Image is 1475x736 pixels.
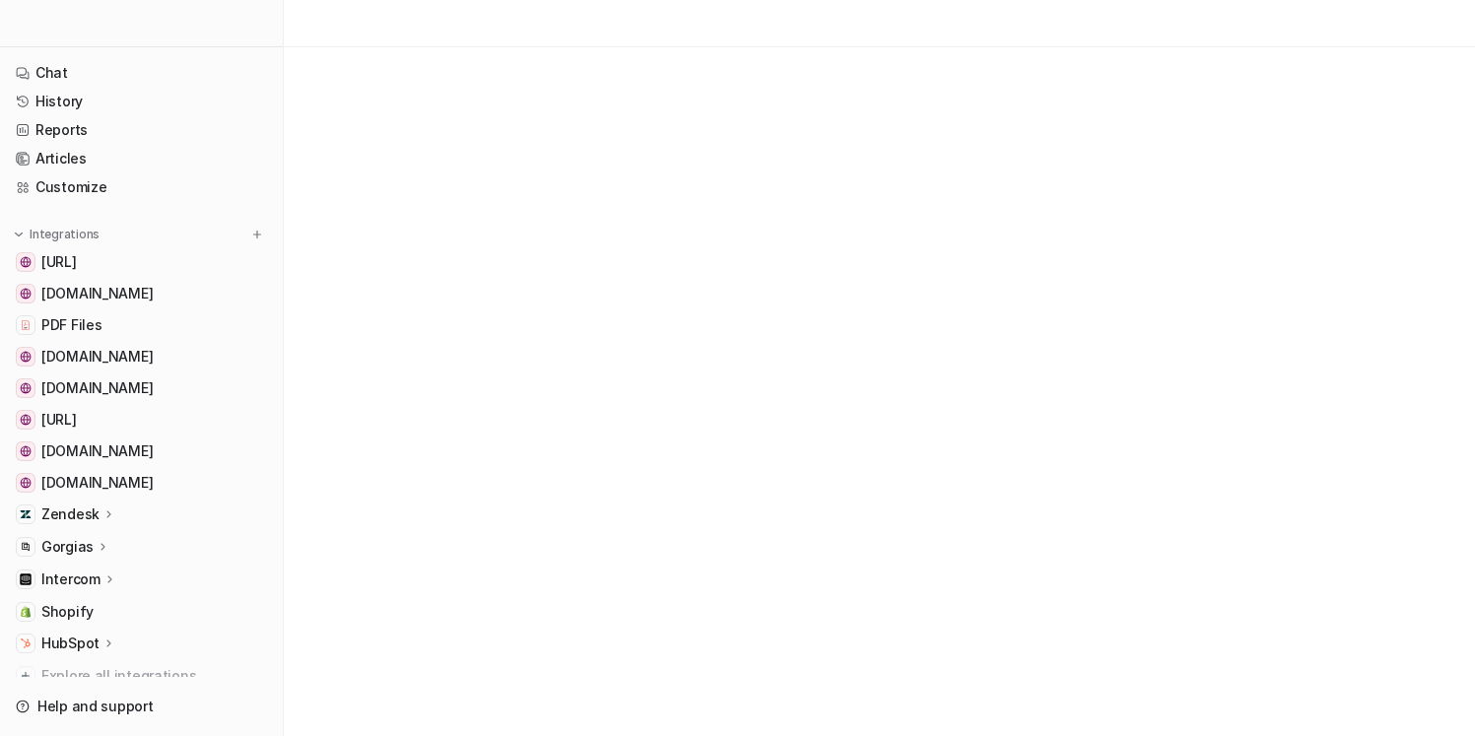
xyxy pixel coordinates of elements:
a: dashboard.eesel.ai[URL] [8,406,275,434]
a: github.com[DOMAIN_NAME] [8,343,275,370]
span: Explore all integrations [41,660,267,692]
p: HubSpot [41,634,100,653]
img: www.eesel.ai [20,256,32,268]
a: www.example.com[DOMAIN_NAME] [8,469,275,497]
a: www.eesel.ai[URL] [8,248,275,276]
a: ShopifyShopify [8,598,275,626]
span: [DOMAIN_NAME] [41,284,153,303]
span: [DOMAIN_NAME] [41,473,153,493]
span: [URL] [41,410,77,430]
img: www.example.com [20,477,32,489]
img: Gorgias [20,541,32,553]
a: mail.google.com[DOMAIN_NAME] [8,374,275,402]
span: [URL] [41,252,77,272]
span: Shopify [41,602,94,622]
p: Integrations [30,227,100,242]
p: Gorgias [41,537,94,557]
p: Zendesk [41,504,100,524]
img: Shopify [20,606,32,618]
img: menu_add.svg [250,228,264,241]
img: mail.google.com [20,382,32,394]
img: expand menu [12,228,26,241]
img: PDF Files [20,319,32,331]
p: Intercom [41,569,101,589]
a: Reports [8,116,275,144]
button: Integrations [8,225,105,244]
img: HubSpot [20,637,32,649]
span: [DOMAIN_NAME] [41,441,153,461]
a: Explore all integrations [8,662,275,690]
img: example.com [20,445,32,457]
img: gitlab.com [20,288,32,300]
span: PDF Files [41,315,101,335]
img: explore all integrations [16,666,35,686]
a: example.com[DOMAIN_NAME] [8,437,275,465]
img: Zendesk [20,508,32,520]
a: gitlab.com[DOMAIN_NAME] [8,280,275,307]
img: Intercom [20,573,32,585]
a: Articles [8,145,275,172]
span: [DOMAIN_NAME] [41,378,153,398]
span: [DOMAIN_NAME] [41,347,153,367]
a: Help and support [8,693,275,720]
a: History [8,88,275,115]
a: PDF FilesPDF Files [8,311,275,339]
a: Chat [8,59,275,87]
img: github.com [20,351,32,363]
a: Customize [8,173,275,201]
img: dashboard.eesel.ai [20,414,32,426]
